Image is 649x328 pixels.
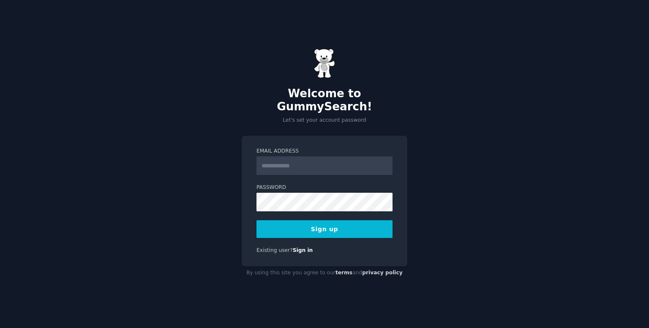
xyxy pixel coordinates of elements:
img: Gummy Bear [314,49,335,78]
p: Let's set your account password [242,117,407,124]
a: privacy policy [362,270,403,276]
label: Email Address [256,148,393,155]
button: Sign up [256,220,393,238]
div: By using this site you agree to our and [242,266,407,280]
label: Password [256,184,393,191]
span: Existing user? [256,247,293,253]
h2: Welcome to GummySearch! [242,87,407,114]
a: terms [335,270,352,276]
a: Sign in [293,247,313,253]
